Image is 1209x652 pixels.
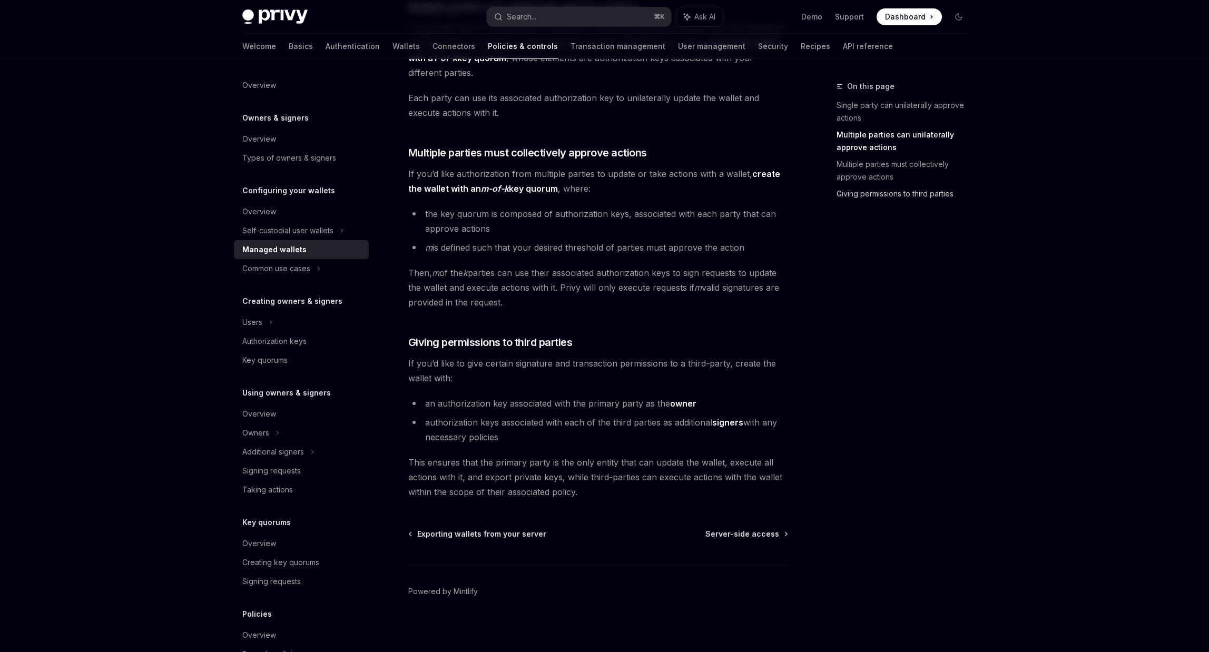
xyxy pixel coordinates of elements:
[234,332,369,351] a: Authorization keys
[242,483,293,496] div: Taking actions
[289,34,313,59] a: Basics
[847,80,895,93] span: On this page
[432,268,439,278] em: m
[705,529,787,539] a: Server-side access
[242,465,301,477] div: Signing requests
[408,586,478,597] a: Powered by Mintlify
[242,243,307,256] div: Managed wallets
[242,629,276,641] div: Overview
[885,12,926,22] span: Dashboard
[843,34,893,59] a: API reference
[758,34,788,59] a: Security
[433,34,475,59] a: Connectors
[712,417,743,428] strong: signers
[234,149,369,167] a: Types of owners & signers
[234,534,369,553] a: Overview
[463,268,468,278] em: k
[326,34,380,59] a: Authentication
[408,145,647,160] span: Multiple parties must collectively approve actions
[408,356,788,386] span: If you’d like to give certain signature and transaction permissions to a third-party, create the ...
[242,556,319,569] div: Creating key quorums
[234,461,369,480] a: Signing requests
[242,335,307,348] div: Authorization keys
[408,206,788,236] li: the key quorum is composed of authorization keys, associated with each party that can approve act...
[242,205,276,218] div: Overview
[409,529,546,539] a: Exporting wallets from your server
[234,480,369,499] a: Taking actions
[705,529,779,539] span: Server-side access
[242,354,288,367] div: Key quorums
[242,9,308,24] img: dark logo
[234,202,369,221] a: Overview
[837,156,976,185] a: Multiple parties must collectively approve actions
[408,166,788,196] span: If you’d like authorization from multiple parties to update or take actions with a wallet, , where:
[837,185,976,202] a: Giving permissions to third parties
[801,34,830,59] a: Recipes
[408,240,788,255] li: is defined such that your desired threshold of parties must approve the action
[425,242,433,253] em: m
[242,608,272,620] h5: Policies
[242,79,276,92] div: Overview
[487,7,671,26] button: Search...⌘K
[242,295,342,308] h5: Creating owners & signers
[242,224,333,237] div: Self-custodial user wallets
[408,455,788,499] span: This ensures that the primary party is the only entity that can update the wallet, execute all ac...
[408,396,788,411] li: an authorization key associated with the primary party as the
[242,516,291,529] h5: Key quorums
[234,553,369,572] a: Creating key quorums
[234,351,369,370] a: Key quorums
[417,529,546,539] span: Exporting wallets from your server
[678,34,745,59] a: User management
[481,183,509,194] em: m-of-k
[670,398,696,409] strong: owner
[488,34,558,59] a: Policies & controls
[950,8,967,25] button: Toggle dark mode
[408,91,788,120] span: Each party can use its associated authorization key to unilaterally update the wallet and execute...
[242,133,276,145] div: Overview
[837,97,976,126] a: Single party can unilaterally approve actions
[234,130,369,149] a: Overview
[242,446,304,458] div: Additional signers
[242,184,335,197] h5: Configuring your wallets
[242,408,276,420] div: Overview
[234,240,369,259] a: Managed wallets
[676,7,723,26] button: Ask AI
[408,265,788,310] span: Then, of the parties can use their associated authorization keys to sign requests to update the w...
[507,11,536,23] div: Search...
[654,13,665,21] span: ⌘ K
[242,262,310,275] div: Common use cases
[242,387,331,399] h5: Using owners & signers
[242,427,269,439] div: Owners
[242,316,262,329] div: Users
[392,34,420,59] a: Wallets
[571,34,665,59] a: Transaction management
[835,12,864,22] a: Support
[242,575,301,588] div: Signing requests
[234,626,369,645] a: Overview
[694,12,715,22] span: Ask AI
[408,335,573,350] span: Giving permissions to third parties
[694,282,702,293] em: m
[242,537,276,550] div: Overview
[242,152,336,164] div: Types of owners & signers
[801,12,822,22] a: Demo
[234,76,369,95] a: Overview
[242,34,276,59] a: Welcome
[408,415,788,444] li: authorization keys associated with each of the third parties as additional with any necessary pol...
[242,112,309,124] h5: Owners & signers
[837,126,976,156] a: Multiple parties can unilaterally approve actions
[877,8,942,25] a: Dashboard
[234,404,369,423] a: Overview
[234,572,369,591] a: Signing requests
